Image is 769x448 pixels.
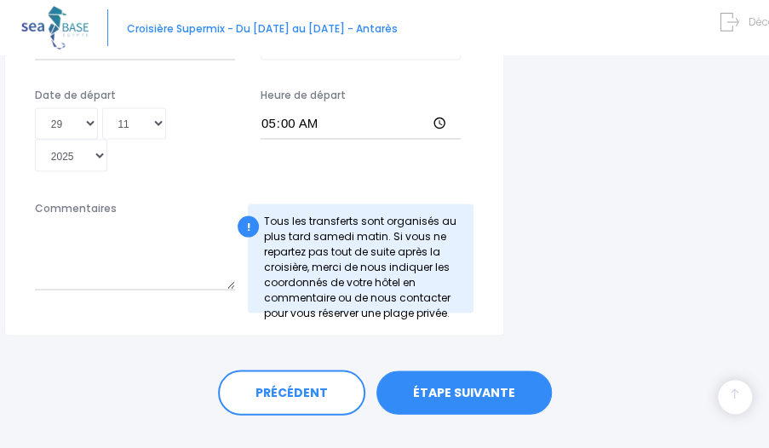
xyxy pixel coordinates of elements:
[248,204,473,313] div: Tous les transferts sont organisés au plus tard samedi matin. Si vous ne repartez pas tout de sui...
[127,21,398,36] span: Croisière Supermix - Du [DATE] au [DATE] - Antarès
[238,215,259,237] div: !
[218,370,365,416] a: PRÉCÉDENT
[35,87,116,102] label: Date de départ
[35,200,117,215] label: Commentaires
[376,370,552,415] a: ÉTAPE SUIVANTE
[261,87,346,102] label: Heure de départ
